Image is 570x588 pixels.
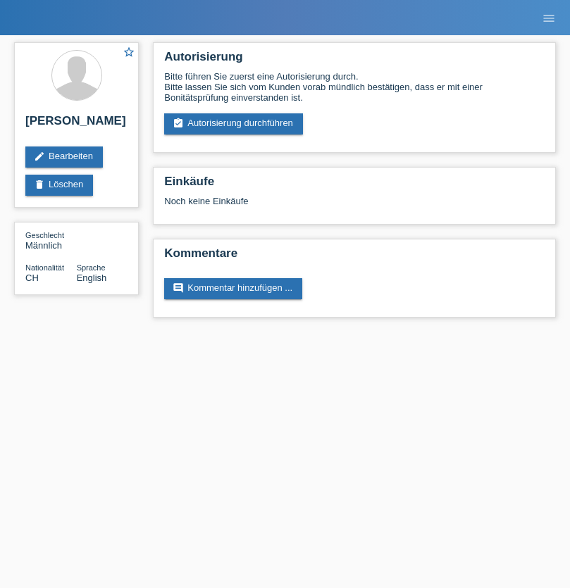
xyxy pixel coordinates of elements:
[25,263,64,272] span: Nationalität
[34,179,45,190] i: delete
[123,46,135,58] i: star_border
[77,263,106,272] span: Sprache
[25,230,77,251] div: Männlich
[77,273,107,283] span: English
[164,71,545,103] div: Bitte führen Sie zuerst eine Autorisierung durch. Bitte lassen Sie sich vom Kunden vorab mündlich...
[173,118,184,129] i: assignment_turned_in
[164,175,545,196] h2: Einkäufe
[164,50,545,71] h2: Autorisierung
[34,151,45,162] i: edit
[164,246,545,268] h2: Kommentare
[25,175,93,196] a: deleteLöschen
[25,273,39,283] span: Schweiz
[25,231,64,239] span: Geschlecht
[164,196,545,217] div: Noch keine Einkäufe
[123,46,135,61] a: star_border
[535,13,563,22] a: menu
[25,146,103,168] a: editBearbeiten
[542,11,556,25] i: menu
[164,278,302,299] a: commentKommentar hinzufügen ...
[173,282,184,294] i: comment
[164,113,303,135] a: assignment_turned_inAutorisierung durchführen
[25,114,128,135] h2: [PERSON_NAME]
